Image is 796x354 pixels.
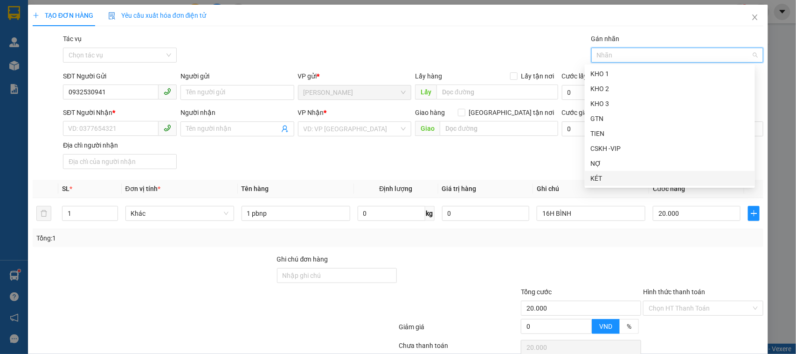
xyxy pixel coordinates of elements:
span: Yêu cầu xuất hóa đơn điện tử [108,12,207,19]
label: Cước giao hàng [562,109,608,116]
div: GTN [590,113,749,124]
input: 0 [442,206,530,221]
button: Close [742,5,768,31]
span: Giá trị hàng [442,185,477,192]
div: SĐT Người Nhận [63,107,177,118]
span: Lấy [415,85,436,99]
span: Lấy tận nơi [518,71,558,81]
div: Người nhận [180,107,294,118]
input: Dọc đường [440,121,558,136]
span: kg [425,206,435,221]
span: Cước hàng [653,185,685,192]
img: icon [108,12,116,20]
input: Cước giao hàng [562,121,646,136]
div: KÉT [585,171,755,186]
input: VD: Bàn, Ghế [242,206,350,221]
label: Cước lấy hàng [562,72,604,80]
div: KHO 3 [585,96,755,111]
div: CSKH -VIP [590,143,749,154]
span: SL [62,185,69,192]
span: close [751,14,759,21]
div: GTN [585,111,755,126]
label: Gán nhãn [591,35,620,42]
div: TIEN [590,128,749,139]
input: Gán nhãn [597,50,599,61]
div: NỢ [585,156,755,171]
label: Ghi chú đơn hàng [277,255,328,263]
span: Đơn vị tính [125,185,160,192]
button: plus [748,206,760,221]
label: Tác vụ [63,35,82,42]
div: KHO 2 [590,84,749,94]
input: Cước lấy hàng [562,85,646,100]
div: Người gửi [180,71,294,81]
span: TẠO ĐƠN HÀNG [33,12,93,19]
span: VP Nhận [298,109,324,116]
div: VP gửi [298,71,412,81]
span: Hồ Chí Minh [304,85,406,99]
div: KÉT [590,173,749,184]
span: phone [164,124,171,132]
div: Tổng: 1 [36,233,308,243]
span: plus [33,12,39,19]
button: delete [36,206,51,221]
input: Địa chỉ của người nhận [63,154,177,169]
div: KHO 2 [585,81,755,96]
span: Định lượng [380,185,413,192]
th: Ghi chú [533,180,649,198]
span: user-add [281,125,289,133]
span: Tên hàng [242,185,269,192]
div: Địa chỉ người nhận [63,140,177,150]
label: Hình thức thanh toán [643,288,705,296]
div: SĐT Người Gửi [63,71,177,81]
span: [GEOGRAPHIC_DATA] tận nơi [465,107,558,118]
span: plus [748,210,759,217]
div: Giảm giá [398,322,520,338]
div: KHO 1 [585,66,755,81]
span: phone [164,88,171,95]
div: KHO 3 [590,99,749,109]
span: Giao hàng [415,109,445,116]
span: Lấy hàng [415,72,442,80]
span: Tổng cước [521,288,552,296]
div: TIEN [585,126,755,141]
div: KHO 1 [590,69,749,79]
span: VND [599,323,612,330]
input: Ghi chú đơn hàng [277,268,397,283]
span: % [627,323,631,330]
span: Giao [415,121,440,136]
input: Dọc đường [436,85,558,99]
span: Khác [131,206,228,220]
input: Ghi Chú [537,206,645,221]
div: CSKH -VIP [585,141,755,156]
div: NỢ [590,158,749,169]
